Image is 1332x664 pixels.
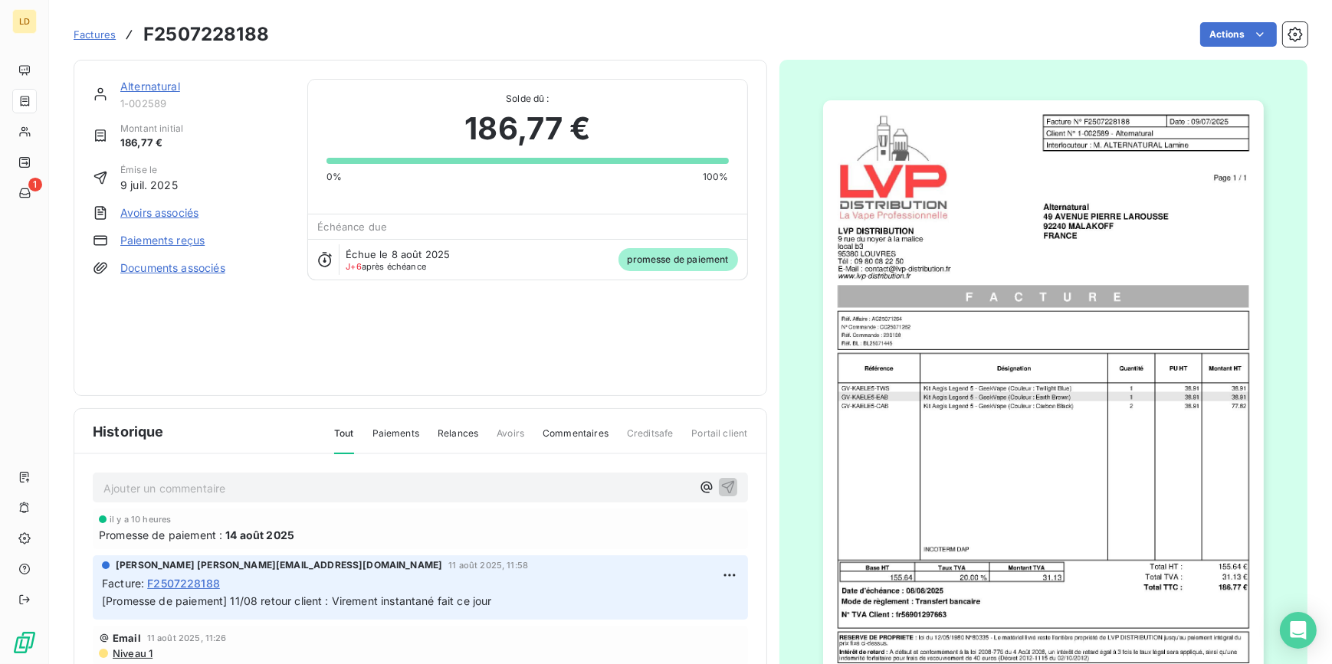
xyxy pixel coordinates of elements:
[143,21,269,48] h3: F2507228188
[147,633,227,643] span: 11 août 2025, 11:26
[497,427,524,453] span: Avoirs
[12,181,36,205] a: 1
[346,261,361,272] span: J+6
[110,515,171,524] span: il y a 10 heures
[12,630,37,655] img: Logo LeanPay
[334,427,354,454] span: Tout
[627,427,674,453] span: Creditsafe
[111,647,153,659] span: Niveau 1
[120,260,225,276] a: Documents associés
[326,170,342,184] span: 0%
[438,427,478,453] span: Relances
[372,427,419,453] span: Paiements
[703,170,729,184] span: 100%
[74,27,116,42] a: Factures
[317,221,387,233] span: Échéance due
[102,575,144,591] span: Facture :
[326,92,728,106] span: Solde dû :
[618,248,738,271] span: promesse de paiement
[120,163,178,177] span: Émise le
[1200,22,1277,47] button: Actions
[113,632,141,644] span: Email
[464,106,590,152] span: 186,77 €
[99,527,222,543] span: Promesse de paiement :
[346,262,426,271] span: après échéance
[102,594,492,607] span: [Promesse de paiement] 11/08 retour client : Virement instantané fait ce jour
[120,233,205,248] a: Paiements reçus
[147,575,220,591] span: F2507228188
[448,561,528,570] span: 11 août 2025, 11:58
[120,136,183,151] span: 186,77 €
[120,80,180,93] a: Alternatural
[120,177,178,193] span: 9 juil. 2025
[120,205,198,221] a: Avoirs associés
[120,97,289,110] span: 1-002589
[28,178,42,191] span: 1
[543,427,609,453] span: Commentaires
[346,248,450,260] span: Échue le 8 août 2025
[93,421,164,442] span: Historique
[225,527,294,543] span: 14 août 2025
[1280,612,1317,649] div: Open Intercom Messenger
[74,28,116,41] span: Factures
[691,427,747,453] span: Portail client
[116,558,442,572] span: [PERSON_NAME] [PERSON_NAME][EMAIL_ADDRESS][DOMAIN_NAME]
[12,9,37,34] div: LD
[120,122,183,136] span: Montant initial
